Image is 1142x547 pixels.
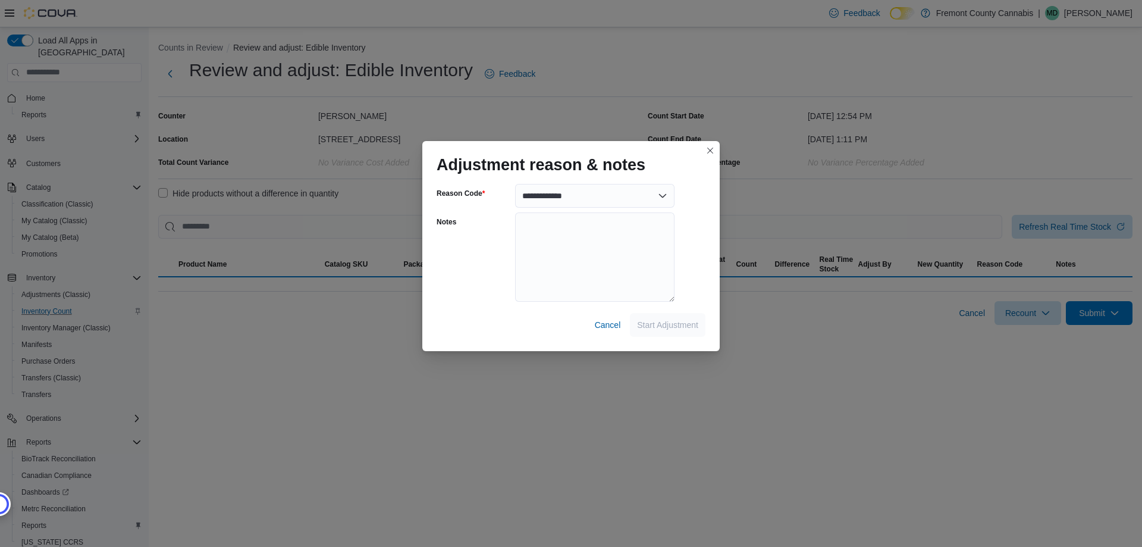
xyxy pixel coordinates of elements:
label: Reason Code [437,189,485,198]
label: Notes [437,217,456,227]
button: Cancel [590,313,626,337]
button: Closes this modal window [703,143,717,158]
button: Start Adjustment [630,313,705,337]
span: Cancel [595,319,621,331]
h1: Adjustment reason & notes [437,155,645,174]
span: Start Adjustment [637,319,698,331]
